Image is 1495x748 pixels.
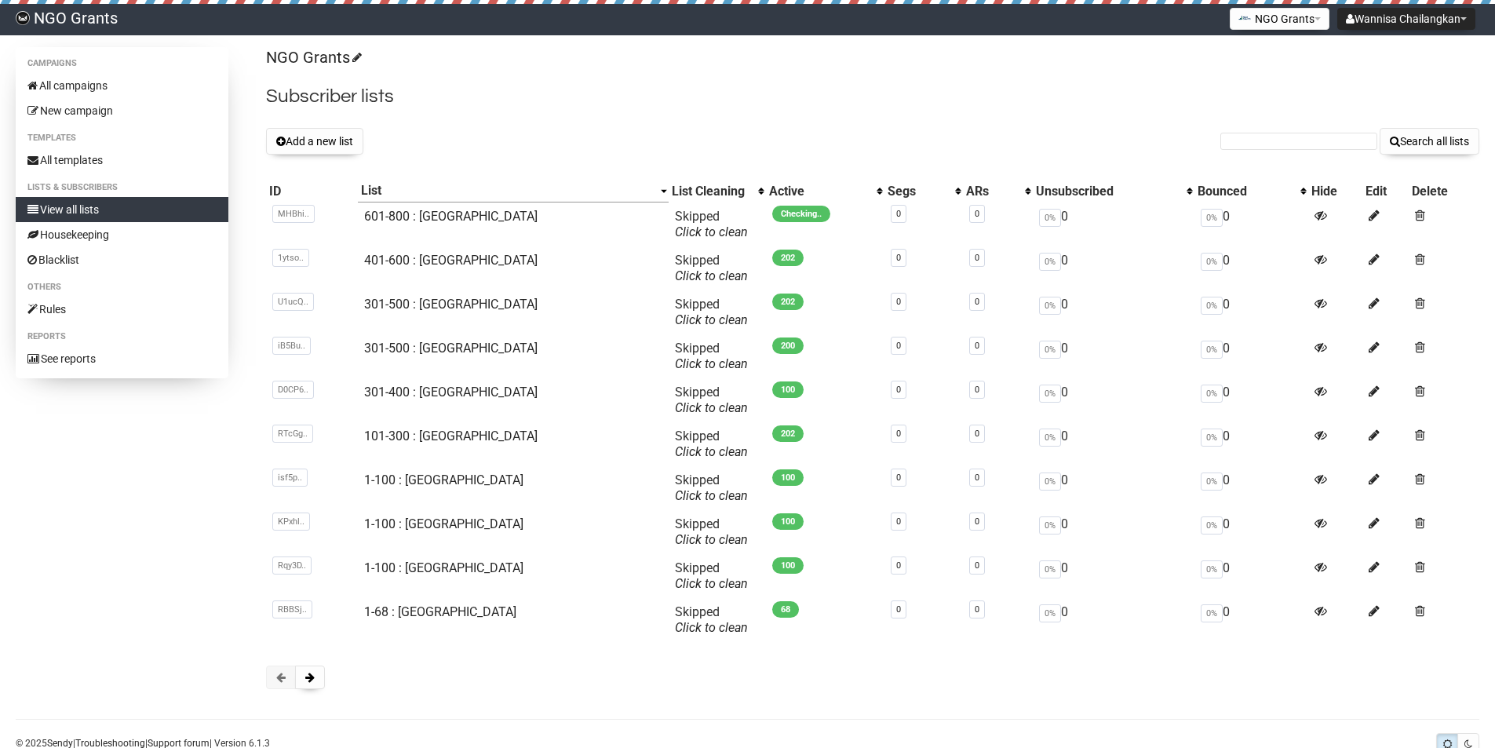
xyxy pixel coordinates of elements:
[1033,466,1194,510] td: 0
[1033,334,1194,378] td: 0
[1039,209,1061,227] span: 0%
[675,341,748,371] span: Skipped
[272,469,308,487] span: isf5p..
[1194,598,1309,642] td: 0
[896,560,901,571] a: 0
[975,297,979,307] a: 0
[772,469,804,486] span: 100
[1194,180,1309,203] th: Bounced: No sort applied, activate to apply an ascending sort
[772,338,804,354] span: 200
[1362,180,1409,203] th: Edit: No sort applied, sorting is disabled
[272,381,314,399] span: D0CP6..
[16,11,30,25] img: 17080ac3efa689857045ce3784bc614b
[896,516,901,527] a: 0
[675,297,748,327] span: Skipped
[272,513,310,531] span: KPxhl..
[1201,341,1223,359] span: 0%
[1308,180,1362,203] th: Hide: No sort applied, sorting is disabled
[364,560,523,575] a: 1-100 : [GEOGRAPHIC_DATA]
[16,73,228,98] a: All campaigns
[364,385,538,400] a: 301-400 : [GEOGRAPHIC_DATA]
[675,473,748,503] span: Skipped
[975,560,979,571] a: 0
[675,620,748,635] a: Click to clean
[16,247,228,272] a: Blacklist
[669,180,766,203] th: List Cleaning: No sort applied, activate to apply an ascending sort
[272,600,312,618] span: RBBSj..
[1230,8,1329,30] button: NGO Grants
[896,253,901,263] a: 0
[772,425,804,442] span: 202
[1039,560,1061,578] span: 0%
[272,293,314,311] span: U1ucQ..
[769,184,869,199] div: Active
[16,278,228,297] li: Others
[966,184,1017,199] div: ARs
[1033,290,1194,334] td: 0
[675,576,748,591] a: Click to clean
[16,148,228,173] a: All templates
[364,297,538,312] a: 301-500 : [GEOGRAPHIC_DATA]
[675,444,748,459] a: Click to clean
[975,473,979,483] a: 0
[975,253,979,263] a: 0
[266,82,1479,111] h2: Subscriber lists
[358,180,669,203] th: List: Descending sort applied, activate to remove the sort
[1366,184,1406,199] div: Edit
[1039,604,1061,622] span: 0%
[1194,510,1309,554] td: 0
[1039,516,1061,535] span: 0%
[1033,422,1194,466] td: 0
[364,604,516,619] a: 1-68 : [GEOGRAPHIC_DATA]
[1039,253,1061,271] span: 0%
[896,209,901,219] a: 0
[1194,378,1309,422] td: 0
[675,516,748,547] span: Skipped
[675,312,748,327] a: Click to clean
[1198,184,1293,199] div: Bounced
[1033,203,1194,246] td: 0
[975,209,979,219] a: 0
[675,385,748,415] span: Skipped
[16,178,228,197] li: Lists & subscribers
[772,294,804,310] span: 202
[1033,554,1194,598] td: 0
[361,183,654,199] div: List
[1033,180,1194,203] th: Unsubscribed: No sort applied, activate to apply an ascending sort
[16,327,228,346] li: Reports
[1033,510,1194,554] td: 0
[772,381,804,398] span: 100
[1194,203,1309,246] td: 0
[896,473,901,483] a: 0
[1194,290,1309,334] td: 0
[1194,466,1309,510] td: 0
[772,250,804,266] span: 202
[896,341,901,351] a: 0
[364,341,538,356] a: 301-500 : [GEOGRAPHIC_DATA]
[975,385,979,395] a: 0
[675,560,748,591] span: Skipped
[1201,560,1223,578] span: 0%
[16,98,228,123] a: New campaign
[1033,378,1194,422] td: 0
[975,341,979,351] a: 0
[1039,341,1061,359] span: 0%
[266,180,358,203] th: ID: No sort applied, sorting is disabled
[772,557,804,574] span: 100
[772,513,804,530] span: 100
[675,604,748,635] span: Skipped
[1194,422,1309,466] td: 0
[1036,184,1179,199] div: Unsubscribed
[16,297,228,322] a: Rules
[675,400,748,415] a: Click to clean
[1033,246,1194,290] td: 0
[16,222,228,247] a: Housekeeping
[272,249,309,267] span: 1ytso..
[364,473,523,487] a: 1-100 : [GEOGRAPHIC_DATA]
[1194,554,1309,598] td: 0
[772,206,830,222] span: Checking..
[16,54,228,73] li: Campaigns
[16,346,228,371] a: See reports
[675,224,748,239] a: Click to clean
[266,128,363,155] button: Add a new list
